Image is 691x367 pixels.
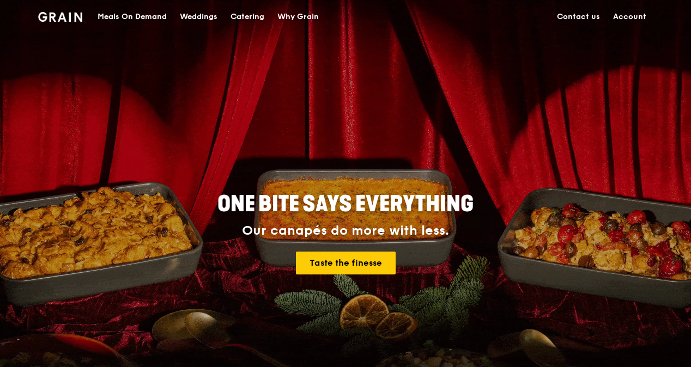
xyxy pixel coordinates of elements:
div: Why Grain [277,1,319,33]
div: Catering [231,1,264,33]
a: Account [607,1,653,33]
div: Weddings [180,1,217,33]
a: Weddings [173,1,224,33]
a: Why Grain [271,1,325,33]
a: Contact us [550,1,607,33]
a: Taste the finesse [296,252,396,274]
a: Catering [224,1,271,33]
div: Meals On Demand [98,1,167,33]
div: Our canapés do more with less. [149,223,542,238]
span: ONE BITE SAYS EVERYTHING [217,191,474,217]
img: Grain [38,12,82,22]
